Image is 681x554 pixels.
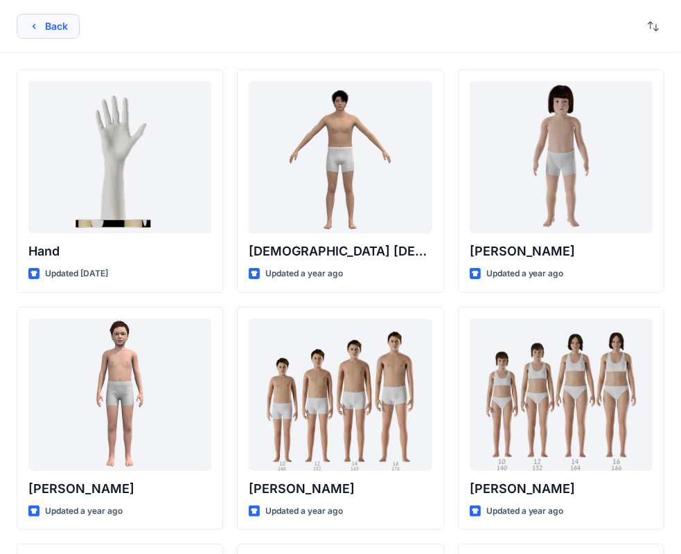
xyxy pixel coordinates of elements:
p: Updated a year ago [45,504,123,519]
a: Male Asian [249,81,432,233]
p: [PERSON_NAME] [28,479,211,499]
p: Updated a year ago [265,504,343,519]
p: Hand [28,242,211,261]
p: [PERSON_NAME] [470,242,653,261]
p: Updated a year ago [486,267,564,281]
a: Brandon [249,319,432,471]
button: Back [17,14,80,39]
p: Updated [DATE] [45,267,108,281]
a: Charlie [470,81,653,233]
a: Emil [28,319,211,471]
p: [PERSON_NAME] [470,479,653,499]
a: Hand [28,81,211,233]
a: Brenda [470,319,653,471]
p: Updated a year ago [486,504,564,519]
p: [DEMOGRAPHIC_DATA] [DEMOGRAPHIC_DATA] [249,242,432,261]
p: [PERSON_NAME] [249,479,432,499]
p: Updated a year ago [265,267,343,281]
